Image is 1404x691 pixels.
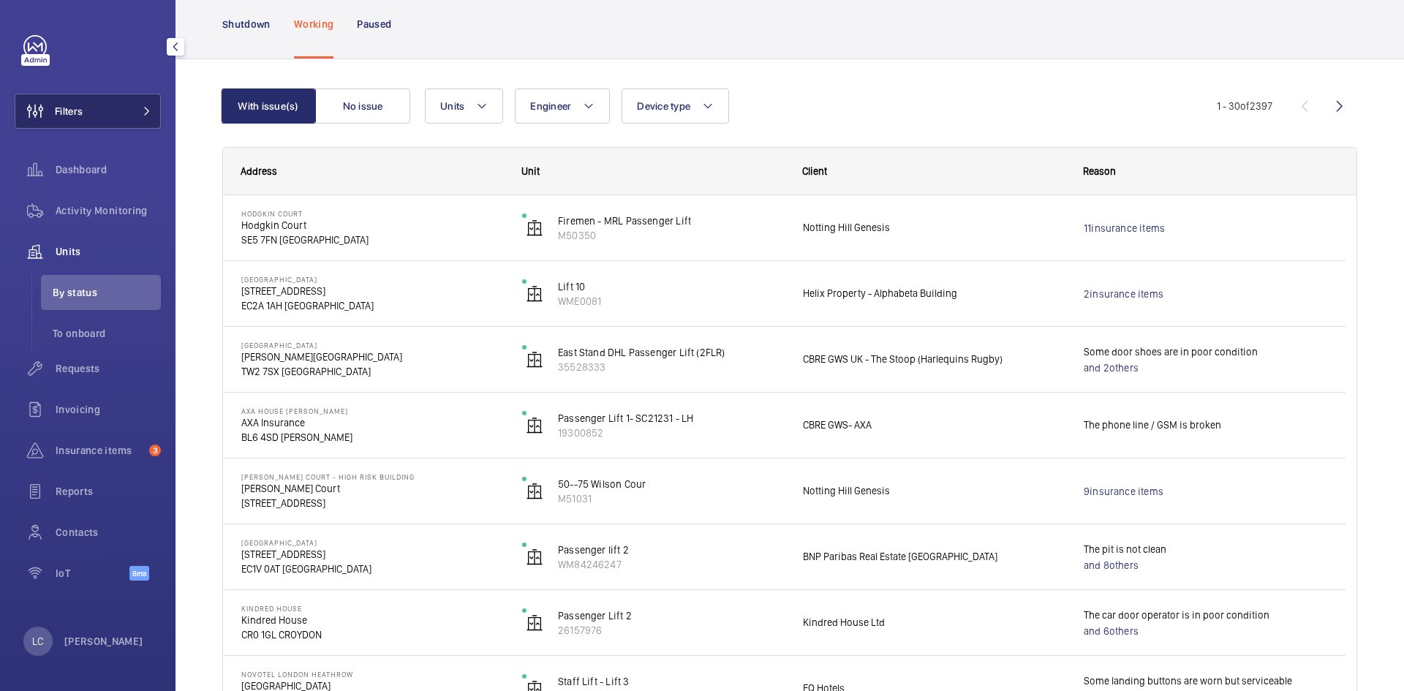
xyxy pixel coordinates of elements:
[526,483,543,500] img: elevator.svg
[241,627,503,642] p: CR0 1GL CROYDON
[241,613,503,627] p: Kindred House
[440,100,464,112] span: Units
[558,674,784,689] p: Staff Lift - Lift 3
[558,294,784,309] p: WME0081
[129,566,149,581] span: Beta
[1084,287,1327,301] a: 2insurance items
[558,279,784,294] p: Lift 10
[521,165,540,177] span: Unit
[1084,624,1327,638] a: and 6others
[32,634,43,649] p: LC
[1084,558,1327,573] a: and 8others
[1084,417,1327,434] p: The phone line / GSM is broken
[241,165,277,177] span: Address
[315,88,410,124] button: No issue
[241,341,503,350] p: [GEOGRAPHIC_DATA]
[53,285,161,300] span: By status
[241,496,503,510] p: [STREET_ADDRESS]
[241,472,503,481] p: [PERSON_NAME] Court - High Risk Building
[241,350,503,364] p: [PERSON_NAME][GEOGRAPHIC_DATA]
[1109,625,1139,637] span: others
[241,218,503,233] p: Hodgkin Court
[802,165,827,177] span: Client
[241,670,503,679] p: NOVOTEL LONDON HEATHROW
[803,614,1065,631] span: Kindred House Ltd
[1109,559,1139,571] span: others
[241,604,503,613] p: Kindred House
[803,285,1065,302] span: Helix Property - Alphabeta Building
[64,634,143,649] p: [PERSON_NAME]
[241,298,503,313] p: EC2A 1AH [GEOGRAPHIC_DATA]
[526,285,543,303] img: elevator.svg
[56,484,161,499] span: Reports
[55,104,83,118] span: Filters
[241,481,503,496] p: [PERSON_NAME] Court
[803,351,1065,368] span: CBRE GWS UK - The Stoop (Harlequins Rugby)
[558,360,784,374] p: 35528333
[803,417,1065,434] span: CBRE GWS- AXA
[1109,362,1139,374] span: others
[56,203,161,218] span: Activity Monitoring
[222,17,271,31] p: Shutdown
[558,608,784,623] p: Passenger Lift 2
[1084,484,1327,499] a: 9insurance items
[1240,100,1250,112] span: of
[294,17,333,31] p: Working
[558,557,784,572] p: WM84246247
[526,417,543,434] img: elevator.svg
[637,100,690,112] span: Device type
[241,284,503,298] p: [STREET_ADDRESS]
[56,525,161,540] span: Contacts
[241,209,503,218] p: Hodgkin Court
[530,100,571,112] span: Engineer
[526,351,543,369] img: elevator.svg
[1083,165,1116,177] span: Reason
[241,430,503,445] p: BL6 4SD [PERSON_NAME]
[558,426,784,440] p: 19300852
[221,88,316,124] button: With issue(s)
[241,275,503,284] p: [GEOGRAPHIC_DATA]
[149,445,161,456] span: 3
[56,566,129,581] span: IoT
[241,547,503,562] p: [STREET_ADDRESS]
[558,623,784,638] p: 26157976
[56,443,143,458] span: Insurance items
[803,219,1065,236] span: Notting Hill Genesis
[241,407,503,415] p: AXA House [PERSON_NAME]
[241,233,503,247] p: SE5 7FN [GEOGRAPHIC_DATA]
[1217,101,1272,111] span: 1 - 30 2397
[357,17,391,31] p: Paused
[803,548,1065,565] span: BNP Paribas Real Estate [GEOGRAPHIC_DATA]
[1084,221,1327,235] a: 11insurance items
[515,88,610,124] button: Engineer
[558,411,784,426] p: Passenger Lift 1- SC21231 - LH
[622,88,729,124] button: Device type
[558,543,784,557] p: Passenger lift 2
[1084,607,1327,638] p: The car door operator is in poor condition
[56,162,161,177] span: Dashboard
[1084,344,1327,375] p: Some door shoes are in poor condition
[56,402,161,417] span: Invoicing
[1084,360,1327,375] a: and 2others
[558,477,784,491] p: 50--75 Wilson Cour
[558,228,784,243] p: M50350
[1084,541,1327,573] p: The pit is not clean
[558,214,784,228] p: Firemen - MRL Passenger Lift
[526,614,543,632] img: elevator.svg
[526,219,543,237] img: elevator.svg
[56,244,161,259] span: Units
[241,415,503,430] p: AXA Insurance
[241,364,503,379] p: TW2 7SX [GEOGRAPHIC_DATA]
[241,562,503,576] p: EC1V 0AT [GEOGRAPHIC_DATA]
[558,491,784,506] p: M51031
[425,88,503,124] button: Units
[56,361,161,376] span: Requests
[15,94,161,129] button: Filters
[53,326,161,341] span: To onboard
[526,548,543,566] img: elevator.svg
[241,538,503,547] p: [GEOGRAPHIC_DATA]
[558,345,784,360] p: East Stand DHL Passenger Lift (2FLR)
[803,483,1065,499] span: Notting Hill Genesis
